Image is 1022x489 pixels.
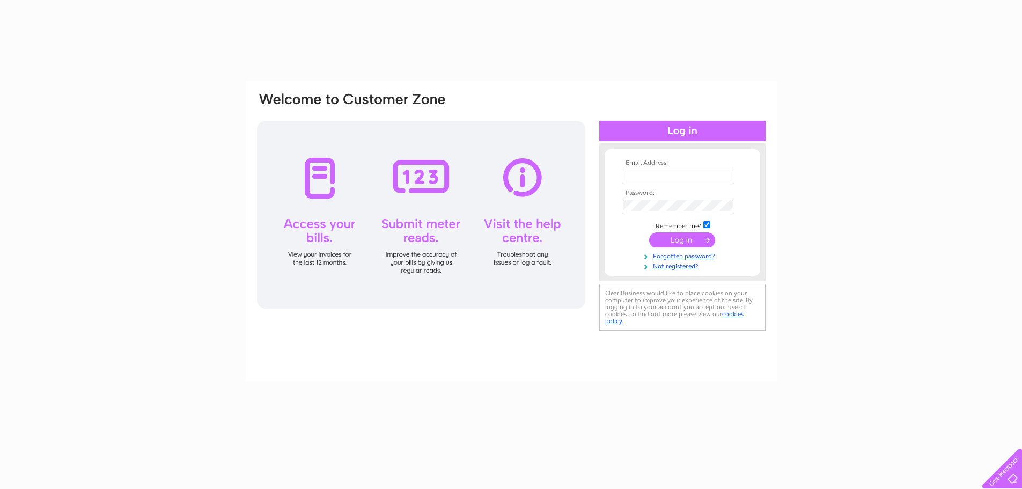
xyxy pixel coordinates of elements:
input: Submit [649,232,715,247]
a: cookies policy [605,310,744,325]
a: Forgotten password? [623,250,745,260]
th: Email Address: [620,159,745,167]
div: Clear Business would like to place cookies on your computer to improve your experience of the sit... [599,284,766,331]
a: Not registered? [623,260,745,271]
th: Password: [620,189,745,197]
td: Remember me? [620,220,745,230]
